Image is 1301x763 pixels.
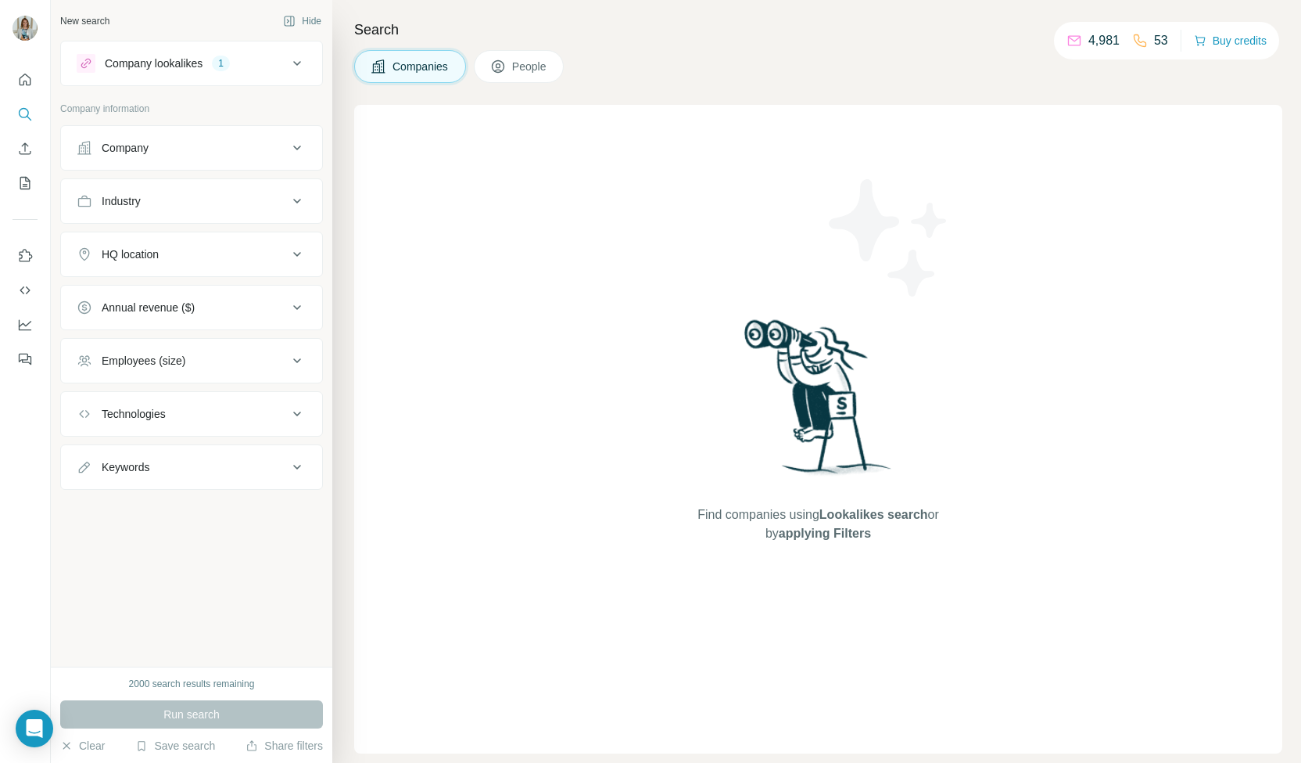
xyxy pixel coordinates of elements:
div: New search [60,14,109,28]
button: Share filters [246,738,323,754]
div: Industry [102,193,141,209]
h4: Search [354,19,1282,41]
p: 4,981 [1088,31,1120,50]
p: Company information [60,102,323,116]
img: Avatar [13,16,38,41]
button: HQ location [61,236,322,273]
button: Company lookalikes1 [61,45,322,82]
p: 53 [1154,31,1168,50]
button: Industry [61,182,322,220]
button: Use Surfe on LinkedIn [13,242,38,270]
div: 2000 search results remaining [129,677,255,691]
span: People [512,59,548,74]
button: Use Surfe API [13,276,38,304]
button: Employees (size) [61,342,322,380]
button: Clear [60,738,105,754]
button: Hide [272,9,332,33]
div: Company lookalikes [105,56,202,71]
div: Annual revenue ($) [102,300,195,315]
button: Keywords [61,448,322,486]
div: Keywords [102,459,149,475]
div: HQ location [102,247,159,262]
img: Surfe Illustration - Stars [819,167,959,308]
button: Quick start [13,66,38,94]
div: Company [102,140,149,156]
span: applying Filters [779,527,871,540]
button: Dashboard [13,311,38,339]
button: Enrich CSV [13,135,38,163]
button: Technologies [61,395,322,433]
button: Annual revenue ($) [61,289,322,326]
div: Technologies [102,406,166,422]
button: Save search [135,738,215,754]
button: Search [13,100,38,128]
button: Buy credits [1194,30,1267,52]
span: Lookalikes search [819,508,928,521]
span: Companies [392,59,450,74]
div: Employees (size) [102,353,185,369]
div: 1 [212,56,230,70]
button: Company [61,129,322,167]
div: Open Intercom Messenger [16,710,53,747]
button: Feedback [13,345,38,373]
button: My lists [13,169,38,197]
img: Surfe Illustration - Woman searching with binoculars [737,315,900,490]
span: Find companies using or by [693,506,943,543]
